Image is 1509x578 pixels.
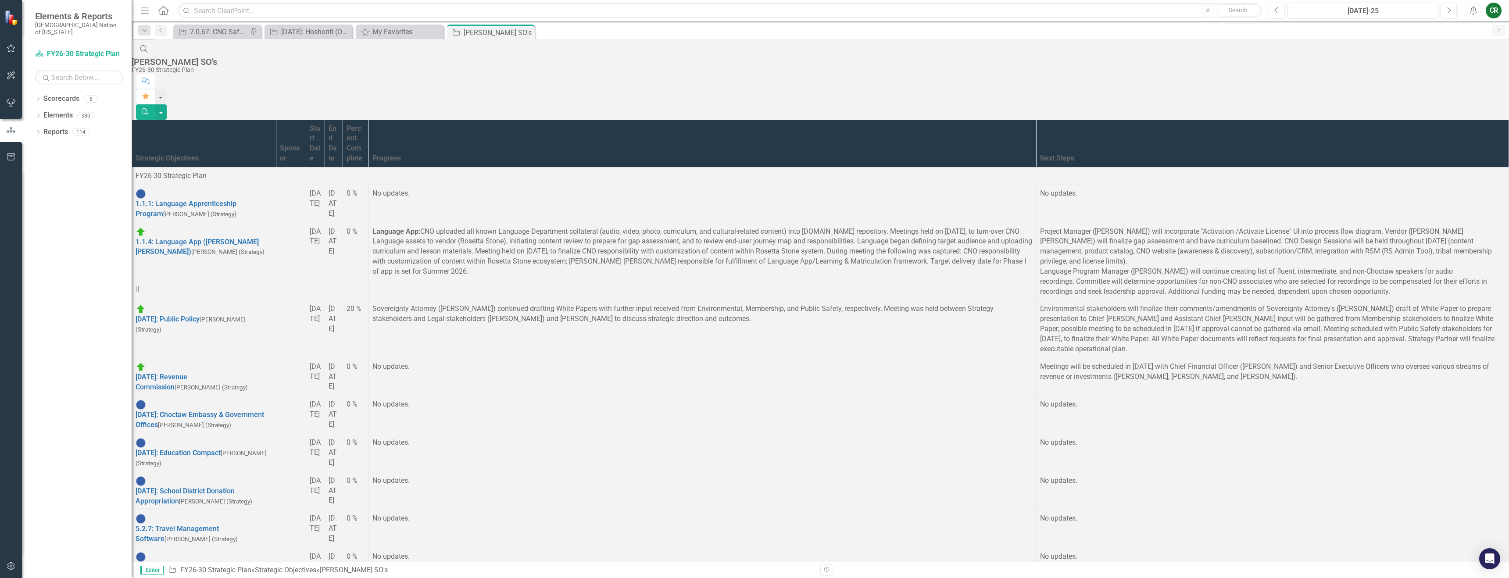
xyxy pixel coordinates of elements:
td: Double-Click to Edit [276,223,306,300]
img: Not Started [136,189,146,199]
div: 0 % [347,227,365,237]
span: [DATE] [329,189,337,218]
td: Double-Click to Edit [276,358,306,396]
div: Start Date [310,124,321,164]
td: Double-Click to Edit [368,510,1036,548]
td: Double-Click to Edit [325,185,343,223]
td: Double-Click to Edit Right Click for Context Menu [132,396,276,434]
td: Double-Click to Edit [343,434,369,472]
a: [DATE]: Hoshonti (Oracle) [267,26,350,37]
td: Double-Click to Edit [306,358,325,396]
span: [DATE] [329,514,337,542]
td: Double-Click to Edit [306,396,325,434]
p: CNO uploaded all known Language Department collateral (audio, video, photo, curriculum, and cultu... [372,227,1033,277]
div: 380 [77,112,94,119]
span: [DATE] [329,400,337,428]
td: Double-Click to Edit [1036,472,1509,510]
span: [DATE] [310,304,321,323]
span: [DATE] [329,227,337,256]
span: [DATE] [310,438,321,457]
span: [DATE] [310,476,321,495]
td: Double-Click to Edit Right Click for Context Menu [132,223,276,300]
a: 1.1.4: Language App ([PERSON_NAME] [PERSON_NAME]) [136,238,259,256]
div: 7.0.67: CNO Safety Protocols [190,26,248,37]
p: No updates. [1040,438,1505,448]
a: [DATE]: Education Compact [136,449,221,457]
a: 7.0.67: CNO Safety Protocols [175,26,248,37]
img: Not Started [136,514,146,524]
td: Double-Click to Edit [276,434,306,472]
div: [PERSON_NAME] SO's [132,57,1505,67]
td: Double-Click to Edit [368,185,1036,223]
a: Scorecards [43,94,79,104]
div: Open Intercom Messenger [1479,548,1500,569]
td: Double-Click to Edit [1036,223,1509,300]
span: Editor [140,566,164,574]
a: [DATE]: Revenue Commission [136,373,187,391]
p: No updates. [372,514,1033,524]
td: Double-Click to Edit [368,223,1036,300]
a: Reports [43,127,68,137]
a: FY26-30 Strategic Plan [180,566,251,574]
small: [PERSON_NAME] (Strategy) [191,248,265,255]
td: Double-Click to Edit [343,472,369,510]
a: [DATE]: School District Donation Appropriation [136,487,235,505]
p: No updates. [1040,514,1505,524]
span: [DATE] [329,438,337,467]
small: [PERSON_NAME] (Strategy) [179,498,252,505]
p: Project Manager ([PERSON_NAME]) will incorporate "Activation /Activate License" UI into process f... [1040,227,1505,267]
td: Double-Click to Edit [276,300,306,358]
span: [DATE] [329,362,337,391]
span: [DATE] [310,514,321,532]
p: No updates. [372,362,1033,372]
span: FY26-30 Strategic Plan [136,171,207,180]
td: Double-Click to Edit [325,434,343,472]
td: Double-Click to Edit Right Click for Context Menu [132,472,276,510]
span: [DATE] [310,552,321,571]
p: No updates. [1040,552,1505,562]
div: 0 % [347,438,365,448]
small: [DEMOGRAPHIC_DATA] Nation of [US_STATE] [35,21,123,36]
td: Double-Click to Edit [1036,185,1509,223]
div: [PERSON_NAME] SO's [464,27,533,38]
img: On Target [136,227,146,237]
td: Double-Click to Edit Right Click for Context Menu [132,185,276,223]
p: No updates. [372,400,1033,410]
a: 1.1.1: Language Apprenticeship Program [136,200,236,218]
span: [DATE] [310,189,321,207]
td: Double-Click to Edit [343,223,369,300]
td: Double-Click to Edit Right Click for Context Menu [132,510,276,548]
td: Double-Click to Edit [306,300,325,358]
td: Double-Click to Edit [306,185,325,223]
td: Double-Click to Edit [276,185,306,223]
input: Search Below... [35,70,123,85]
td: Double-Click to Edit [343,510,369,548]
td: Double-Click to Edit [306,472,325,510]
td: Double-Click to Edit [325,358,343,396]
a: My Favorites [358,26,441,37]
div: » » [168,565,814,575]
span: Search [1229,7,1248,14]
a: Elements [43,111,73,121]
td: Double-Click to Edit [276,396,306,434]
td: Double-Click to Edit [325,396,343,434]
div: 0 % [347,189,365,199]
div: Strategic Objectives [136,153,272,164]
div: [PERSON_NAME] SO's [320,566,388,574]
a: FY26-30 Strategic Plan [35,49,123,59]
span: [DATE] [310,400,321,418]
div: 0 % [347,552,365,562]
div: Percent Complete [347,124,365,164]
p: Environmental stakeholders will finalize their comments/amendments of Sovereignty Attorney's ([PE... [1040,304,1505,354]
img: On Target [136,362,146,372]
p: No updates. [372,438,1033,448]
span: [DATE] [310,362,321,381]
a: 5.2.7: Travel Management Software [136,524,219,543]
img: Not Started [136,400,146,410]
p: No updates. [372,476,1033,486]
span: [DATE] [329,304,337,333]
div: FY26-30 Strategic Plan [132,67,1505,73]
div: End Date [329,124,339,164]
td: Double-Click to Edit Right Click for Context Menu [132,358,276,396]
div: 20 % [347,304,365,314]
